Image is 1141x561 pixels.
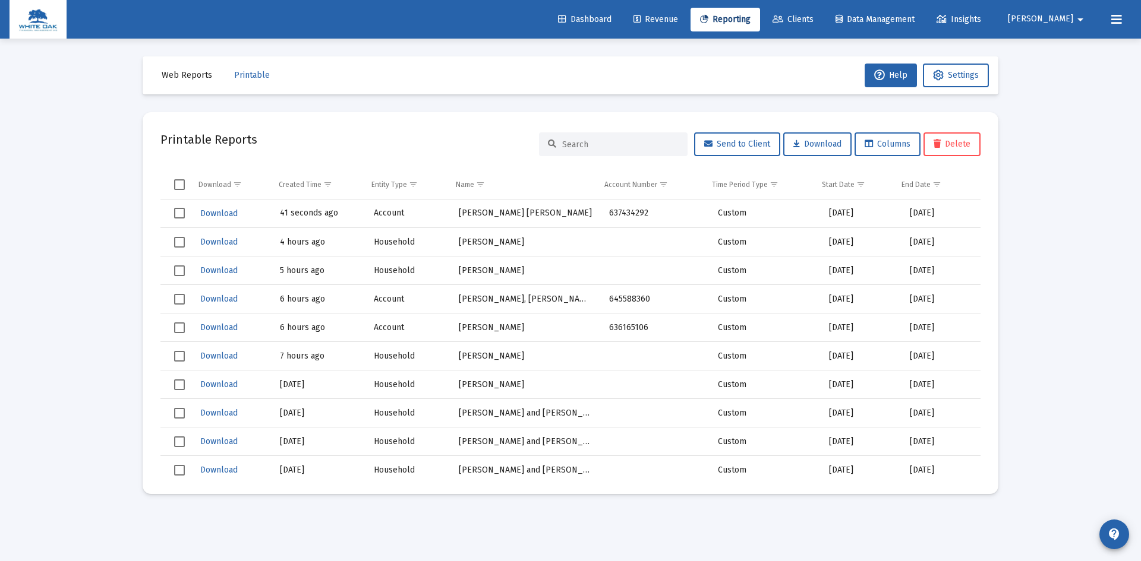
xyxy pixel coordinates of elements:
[199,262,239,279] button: Download
[365,370,450,399] td: Household
[450,399,601,427] td: [PERSON_NAME] and [PERSON_NAME]
[174,208,185,218] div: Select row
[199,290,239,308] button: Download
[447,170,596,199] td: Column Name
[821,199,902,228] td: [DATE]
[200,265,238,275] span: Download
[710,427,821,456] td: Custom
[233,180,242,189] span: Show filter options for column 'Download'
[200,379,238,389] span: Download
[365,256,450,285] td: Household
[704,139,770,149] span: Send to Client
[272,456,365,484] td: [DATE]
[923,132,981,156] button: Delete
[1107,527,1121,541] mat-icon: contact_support
[200,208,238,218] span: Download
[365,199,450,228] td: Account
[174,408,185,419] div: Select row
[200,436,238,446] span: Download
[200,408,238,418] span: Download
[1008,14,1073,24] span: [PERSON_NAME]
[821,342,902,370] td: [DATE]
[365,285,450,313] td: Account
[937,14,981,24] span: Insights
[902,370,981,399] td: [DATE]
[18,8,58,31] img: Dashboard
[694,132,780,156] button: Send to Client
[174,179,185,190] div: Select all
[821,427,902,456] td: [DATE]
[323,180,332,189] span: Show filter options for column 'Created Time'
[902,427,981,456] td: [DATE]
[200,237,238,247] span: Download
[200,465,238,475] span: Download
[710,256,821,285] td: Custom
[902,399,981,427] td: [DATE]
[200,294,238,304] span: Download
[272,256,365,285] td: 5 hours ago
[225,64,279,87] button: Printable
[700,14,751,24] span: Reporting
[902,199,981,228] td: [DATE]
[821,456,902,484] td: [DATE]
[902,342,981,370] td: [DATE]
[604,180,657,189] div: Account Number
[624,8,688,31] a: Revenue
[902,456,981,484] td: [DATE]
[821,313,902,342] td: [DATE]
[793,139,841,149] span: Download
[710,399,821,427] td: Custom
[601,313,710,342] td: 636165106
[160,170,981,476] div: Data grid
[174,379,185,390] div: Select row
[902,313,981,342] td: [DATE]
[279,180,322,189] div: Created Time
[712,180,768,189] div: Time Period Type
[704,170,814,199] td: Column Time Period Type
[152,64,222,87] button: Web Reports
[450,370,601,399] td: [PERSON_NAME]
[174,465,185,476] div: Select row
[821,285,902,313] td: [DATE]
[365,313,450,342] td: Account
[994,7,1102,31] button: [PERSON_NAME]
[710,228,821,256] td: Custom
[1073,8,1088,31] mat-icon: arrow_drop_down
[199,233,239,251] button: Download
[874,70,907,80] span: Help
[932,180,941,189] span: Show filter options for column 'End Date'
[234,70,270,80] span: Printable
[633,14,678,24] span: Revenue
[902,228,981,256] td: [DATE]
[814,170,894,199] td: Column Start Date
[450,427,601,456] td: [PERSON_NAME] and [PERSON_NAME]
[174,237,185,248] div: Select row
[691,8,760,31] a: Reporting
[199,319,239,336] button: Download
[272,399,365,427] td: [DATE]
[456,180,474,189] div: Name
[923,64,989,87] button: Settings
[174,322,185,333] div: Select row
[199,376,239,393] button: Download
[199,461,239,478] button: Download
[200,322,238,332] span: Download
[365,427,450,456] td: Household
[865,139,910,149] span: Columns
[856,180,865,189] span: Show filter options for column 'Start Date'
[190,170,270,199] td: Column Download
[174,351,185,362] div: Select row
[174,294,185,305] div: Select row
[763,8,823,31] a: Clients
[773,14,814,24] span: Clients
[272,370,365,399] td: [DATE]
[596,170,704,199] td: Column Account Number
[770,180,778,189] span: Show filter options for column 'Time Period Type'
[160,130,257,149] h2: Printable Reports
[272,342,365,370] td: 7 hours ago
[558,14,612,24] span: Dashboard
[199,433,239,450] button: Download
[710,456,821,484] td: Custom
[272,313,365,342] td: 6 hours ago
[198,180,231,189] div: Download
